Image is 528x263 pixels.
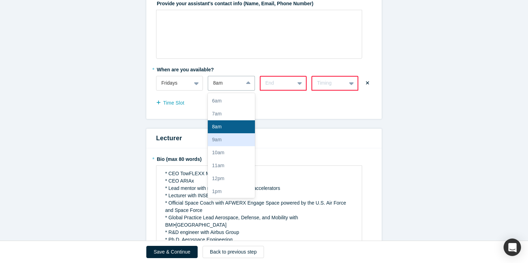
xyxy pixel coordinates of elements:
label: When are you available? [156,64,214,73]
div: 7am [208,107,255,120]
div: rdw-wrapper [156,165,362,263]
span: * R&D engineer with Airbus Group [165,229,239,235]
div: 10am [208,146,255,159]
div: 11am [208,159,255,172]
h3: Lecturer [156,134,372,143]
span: * CEO TowFLEXX Miltech, Inc. * CEO ARIAx [165,171,232,184]
div: 1pm [208,185,255,198]
span: * Lead mentor with multiple international accelerators * Lecturer with INSEEC business school [165,185,280,198]
div: 12pm [208,172,255,185]
label: Bio (max 80 words) [156,153,372,163]
button: Time Slot [156,97,192,109]
span: * Official Space Coach with AFWERX Engage Space powered by the U.S. Air Force and Space Force [165,200,347,213]
div: 8am [208,120,255,133]
button: Back to previous step [203,246,264,258]
div: 6am [208,94,255,107]
span: * Ph.D. Aerospace Engineering * Inventor of multiple internationally recognized patents for innov... [165,237,340,257]
div: rdw-editor [161,168,358,260]
button: Save & Continue [146,246,198,258]
div: rdw-wrapper [156,10,362,59]
span: * Global Practice Lead Aerospace, Defense, and Mobility with BMI•[GEOGRAPHIC_DATA] [165,215,299,228]
div: rdw-editor [161,12,358,24]
div: 9am [208,133,255,146]
div: Timing [317,79,341,87]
